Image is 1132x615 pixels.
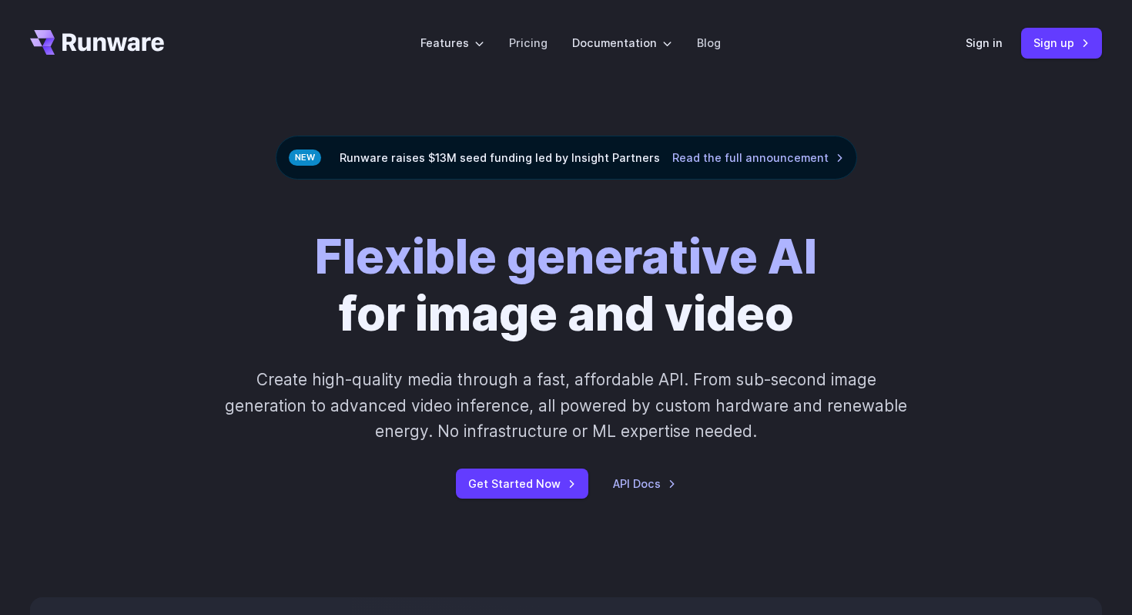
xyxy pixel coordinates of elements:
[315,228,817,285] strong: Flexible generative AI
[1021,28,1102,58] a: Sign up
[509,34,548,52] a: Pricing
[672,149,844,166] a: Read the full announcement
[456,469,588,499] a: Get Started Now
[420,34,484,52] label: Features
[572,34,672,52] label: Documentation
[276,136,857,180] div: Runware raises $13M seed funding led by Insight Partners
[30,30,164,55] a: Go to /
[966,34,1003,52] a: Sign in
[697,34,721,52] a: Blog
[223,367,909,444] p: Create high-quality media through a fast, affordable API. From sub-second image generation to adv...
[613,475,676,492] a: API Docs
[315,229,817,342] h1: for image and video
